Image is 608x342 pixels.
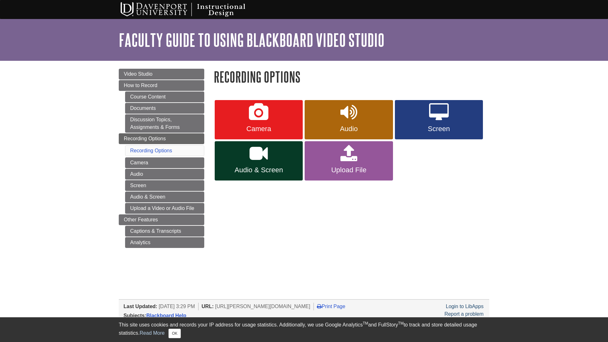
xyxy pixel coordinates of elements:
[124,83,157,88] span: How to Record
[124,136,166,141] span: Recording Options
[119,133,204,144] a: Recording Options
[130,148,172,153] a: Recording Options
[400,125,478,133] span: Screen
[214,69,489,85] h1: Recording Options
[398,321,403,326] sup: TM
[116,2,268,17] img: Davenport University Instructional Design
[119,80,204,91] a: How to Record
[159,304,195,309] span: [DATE] 3:29 PM
[146,313,186,318] a: Blackboard Help
[119,321,489,338] div: This site uses cookies and records your IP address for usage statistics. Additionally, we use Goo...
[125,237,204,248] a: Analytics
[219,166,298,174] span: Audio & Screen
[305,100,393,139] a: Audio
[125,226,204,237] a: Captions & Transcripts
[119,69,204,79] a: Video Studio
[309,166,388,174] span: Upload File
[444,311,484,317] a: Report a problem
[125,103,204,114] a: Documents
[125,114,204,133] a: Discussion Topics, Assignments & Forms
[123,304,157,309] span: Last Updated:
[140,330,165,336] a: Read More
[123,313,146,318] span: Subjects:
[125,180,204,191] a: Screen
[305,141,393,180] a: Upload File
[125,169,204,180] a: Audio
[124,217,158,222] span: Other Features
[119,30,384,50] a: Faculty Guide to Using Blackboard Video Studio
[446,304,484,309] a: Login to LibApps
[363,321,368,326] sup: TM
[119,69,204,248] div: Guide Page Menu
[125,192,204,202] a: Audio & Screen
[125,92,204,102] a: Course Content
[125,157,204,168] a: Camera
[119,214,204,225] a: Other Features
[215,100,303,139] a: Camera
[124,71,152,77] span: Video Studio
[215,141,303,180] a: Audio & Screen
[395,100,483,139] a: Screen
[125,203,204,214] a: Upload a Video or Audio File
[317,304,322,309] i: Print Page
[317,304,345,309] a: Print Page
[202,304,214,309] span: URL:
[219,125,298,133] span: Camera
[215,304,310,309] span: [URL][PERSON_NAME][DOMAIN_NAME]
[168,329,181,338] button: Close
[309,125,388,133] span: Audio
